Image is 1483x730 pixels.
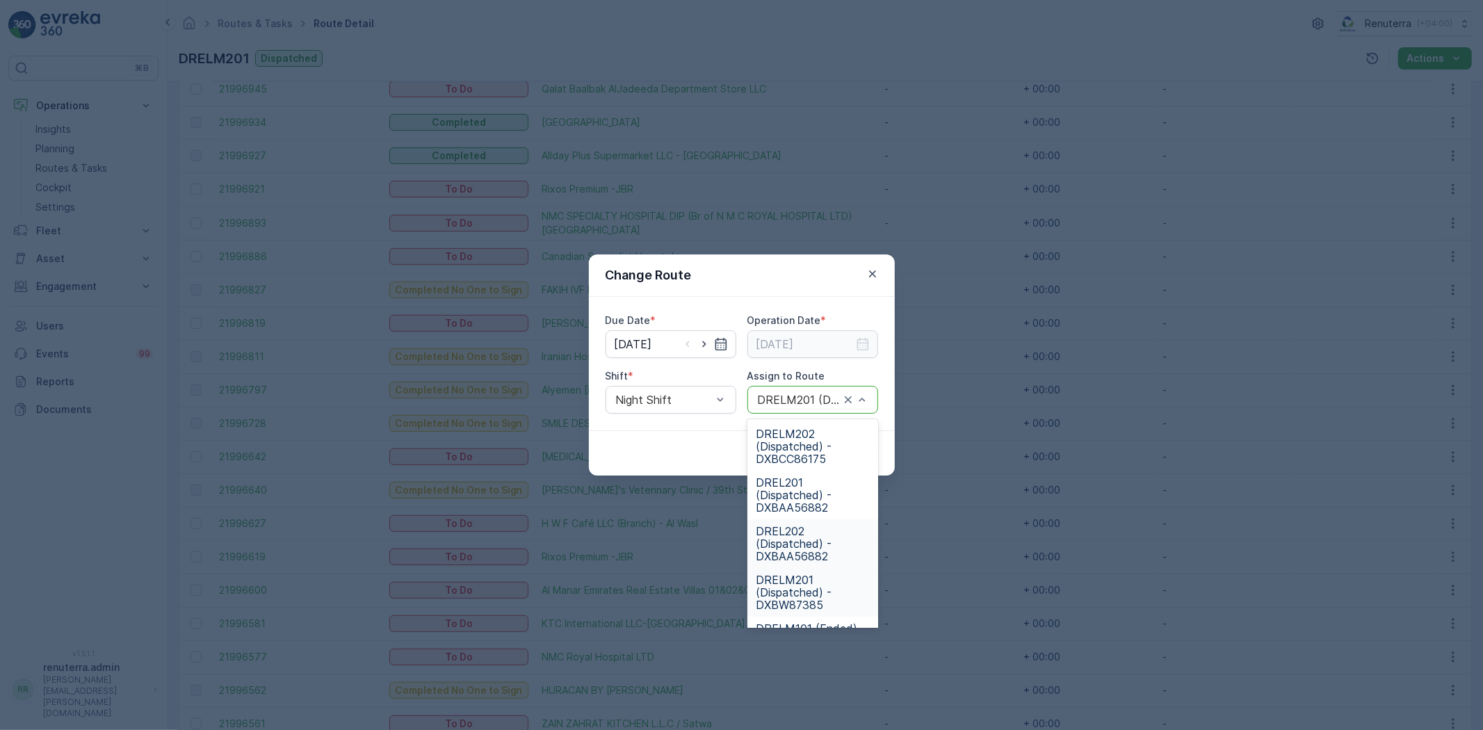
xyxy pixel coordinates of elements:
input: dd/mm/yyyy [606,330,736,358]
label: Assign to Route [747,370,825,382]
label: Due Date [606,314,651,326]
p: Change Route [606,266,692,285]
label: Shift [606,370,629,382]
span: DREL202 (Dispatched) - DXBAA56882 [756,525,870,562]
input: dd/mm/yyyy [747,330,878,358]
label: Operation Date [747,314,821,326]
span: DREL201 (Dispatched) - DXBAA56882 [756,476,870,514]
span: DRELM101 (Ended) - DXBW87385 [756,622,870,647]
span: DRELM202 (Dispatched) - DXBCC86175 [756,428,870,465]
span: DRELM201 (Dispatched) - DXBW87385 [756,574,870,611]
